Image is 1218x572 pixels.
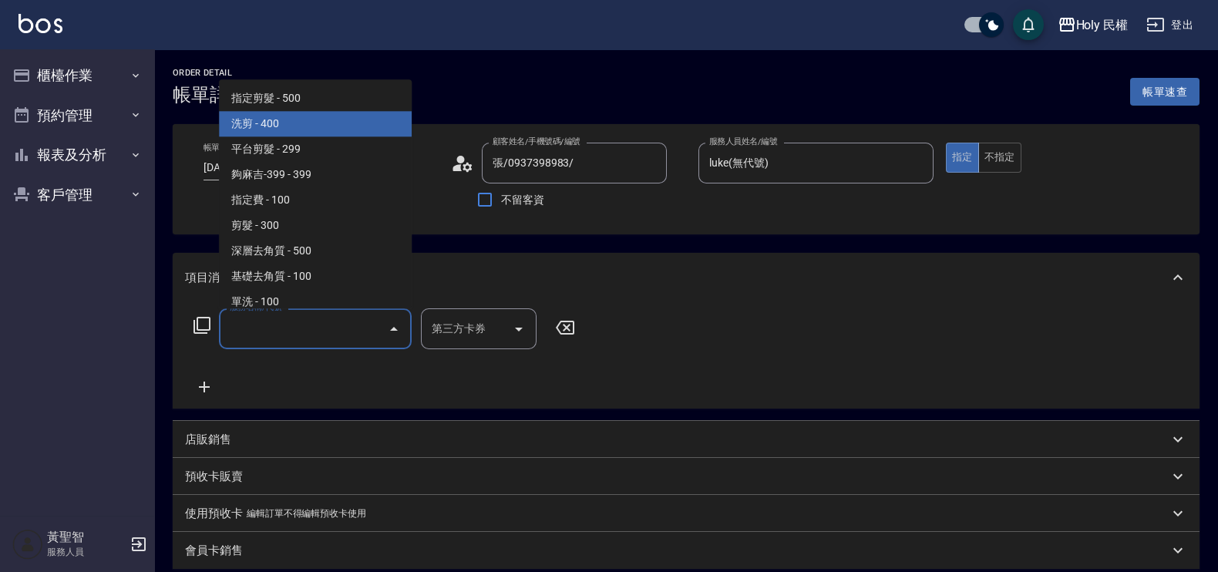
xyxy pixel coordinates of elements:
div: 會員卡銷售 [173,532,1199,569]
p: 預收卡販賣 [185,469,243,485]
button: 帳單速查 [1130,78,1199,106]
div: 使用預收卡編輯訂單不得編輯預收卡使用 [173,495,1199,532]
label: 帳單日期 [204,142,236,153]
div: 項目消費 [173,253,1199,302]
input: YYYY/MM/DD hh:mm [204,155,327,180]
p: 店販銷售 [185,432,231,448]
label: 服務人員姓名/編號 [709,136,777,147]
button: 客戶管理 [6,175,148,215]
button: save [1013,9,1044,40]
span: 剪髮 - 300 [219,214,412,239]
div: 預收卡販賣 [173,458,1199,495]
button: Open [506,317,531,342]
label: 顧客姓名/手機號碼/編號 [493,136,580,147]
div: 店販銷售 [173,421,1199,458]
h5: 黃聖智 [47,530,126,545]
button: 指定 [946,143,979,173]
p: 編輯訂單不得編輯預收卡使用 [247,506,366,522]
button: Close [382,317,406,342]
span: 指定剪髮 - 500 [219,86,412,112]
div: 項目消費 [173,302,1199,409]
button: 不指定 [978,143,1021,173]
button: 預約管理 [6,96,148,136]
div: Holy 民權 [1076,15,1129,35]
img: Person [12,529,43,560]
p: 項目消費 [185,270,231,286]
span: 深層去角質 - 500 [219,239,412,264]
span: 基礎去角質 - 100 [219,264,412,290]
p: 使用預收卡 [185,506,243,522]
span: 平台剪髮 - 299 [219,137,412,163]
p: 服務人員 [47,545,126,559]
span: 洗剪 - 400 [219,112,412,137]
span: 指定費 - 100 [219,188,412,214]
span: 單洗 - 100 [219,290,412,315]
button: Holy 民權 [1051,9,1135,41]
span: 不留客資 [501,192,544,208]
button: 報表及分析 [6,135,148,175]
p: 會員卡銷售 [185,543,243,559]
h3: 帳單詳細 [173,84,247,106]
h2: Order detail [173,68,247,78]
button: 登出 [1140,11,1199,39]
span: 夠麻吉-399 - 399 [219,163,412,188]
button: 櫃檯作業 [6,56,148,96]
img: Logo [19,14,62,33]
